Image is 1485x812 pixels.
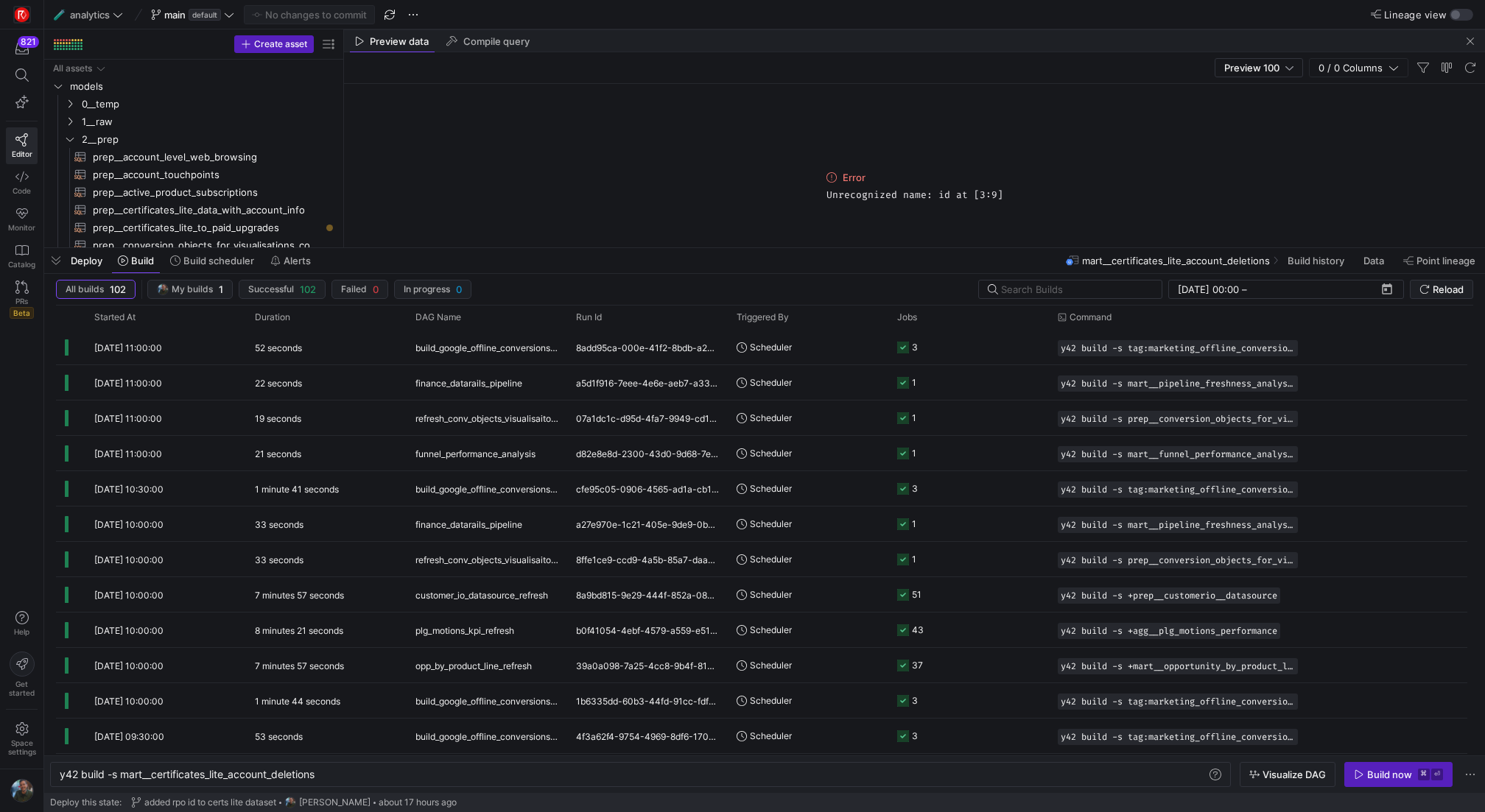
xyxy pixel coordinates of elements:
div: Press SPACE to select this row. [50,201,337,219]
div: Press SPACE to select this row. [50,219,337,236]
img: https://storage.googleapis.com/y42-prod-data-exchange/images/6IdsliWYEjCj6ExZYNtk9pMT8U8l8YHLguyz... [10,779,34,802]
div: Press SPACE to select this row. [50,236,337,254]
span: 0 / 0 Columns [1319,62,1389,74]
a: prep__account_touchpoints​​​​​​​​​​ [50,166,337,183]
div: 821 [18,36,39,48]
div: Press SPACE to select this row. [50,166,337,183]
button: Help [6,604,38,643]
button: Create asset [234,35,314,53]
button: 821 [6,35,38,62]
a: prep__certificates_lite_data_with_account_info​​​​​​​​​​ [50,201,337,219]
span: Space settings [8,738,36,756]
button: maindefault [147,5,238,24]
span: about 17 hours ago [379,797,457,808]
button: 0 / 0 Columns [1309,58,1408,77]
div: Press SPACE to select this row. [50,130,337,148]
span: prep__account_level_web_browsing​​​​​​​​​​ [93,149,320,166]
span: models [70,78,335,95]
button: Getstarted [6,646,38,703]
a: Spacesettings [6,716,38,763]
span: Unrecognized name: id at [3:9] [826,189,1003,201]
span: 🧪 [54,10,64,20]
span: Lineage view [1384,9,1447,21]
div: Press SPACE to select this row. [50,77,337,95]
button: https://storage.googleapis.com/y42-prod-data-exchange/images/6IdsliWYEjCj6ExZYNtk9pMT8U8l8YHLguyz... [6,775,38,806]
a: prep__active_product_subscriptions​​​​​​​​​​ [50,183,337,201]
span: Editor [12,149,32,158]
a: prep__certificates_lite_to_paid_upgrades​​​​​​​​​​ [50,219,337,236]
span: Preview data [370,37,429,46]
div: Press SPACE to select this row. [50,113,337,130]
span: Create asset [254,39,307,49]
span: analytics [70,9,110,21]
span: 1__raw [82,113,335,130]
a: prep__conversion_objects_for_visualisations_compatibility​​​​​​​​​​ [50,236,337,254]
span: [PERSON_NAME] [299,797,371,808]
span: prep__certificates_lite_data_with_account_info​​​​​​​​​​ [93,202,320,219]
div: Press SPACE to select this row. [50,183,337,201]
button: added rpo id to certs lite datasethttps://storage.googleapis.com/y42-prod-data-exchange/images/6I... [127,793,460,812]
span: Monitor [8,223,35,232]
span: Code [13,186,31,195]
a: Code [6,164,38,201]
span: 2__prep [82,131,335,148]
span: Preview 100 [1224,62,1279,74]
div: All assets [53,63,92,74]
span: PRs [15,297,28,306]
a: Editor [6,127,38,164]
img: https://storage.googleapis.com/y42-prod-data-exchange/images/C0c2ZRu8XU2mQEXUlKrTCN4i0dD3czfOt8UZ... [15,7,29,22]
a: PRsBeta [6,275,38,325]
a: prep__account_level_web_browsing​​​​​​​​​​ [50,148,337,166]
a: Catalog [6,238,38,275]
span: Catalog [8,260,35,269]
span: Get started [9,679,35,697]
span: default [189,9,221,21]
button: 🧪analytics [50,5,127,24]
div: Press SPACE to select this row. [50,95,337,113]
a: Monitor [6,201,38,238]
span: prep__conversion_objects_for_visualisations_compatibility​​​​​​​​​​ [93,237,320,254]
div: Press SPACE to select this row. [50,60,337,77]
span: added rpo id to certs lite dataset [144,797,276,808]
img: https://storage.googleapis.com/y42-prod-data-exchange/images/6IdsliWYEjCj6ExZYNtk9pMT8U8l8YHLguyz... [284,797,296,808]
span: prep__certificates_lite_to_paid_upgrades​​​​​​​​​​ [93,219,320,236]
span: Help [13,627,31,636]
span: Compile query [463,37,530,46]
div: Press SPACE to select this row. [50,148,337,166]
span: Error [843,172,866,183]
span: main [164,9,186,21]
span: 0__temp [82,96,335,113]
span: prep__account_touchpoints​​​​​​​​​​ [93,166,320,183]
span: prep__active_product_subscriptions​​​​​​​​​​ [93,184,320,201]
a: https://storage.googleapis.com/y42-prod-data-exchange/images/C0c2ZRu8XU2mQEXUlKrTCN4i0dD3czfOt8UZ... [6,2,38,27]
span: Beta [10,307,34,319]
